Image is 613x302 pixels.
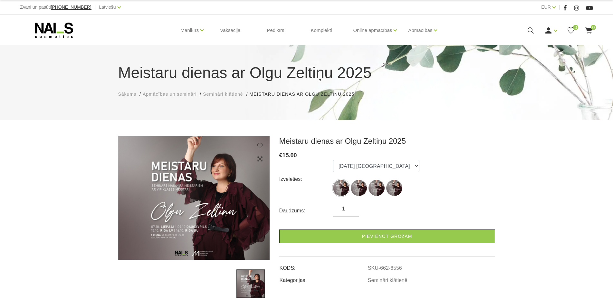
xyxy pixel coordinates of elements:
a: Manikīrs [181,17,199,43]
li: Meistaru dienas ar Olgu Zeltiņu 2025 [249,91,361,98]
a: [PHONE_NUMBER] [51,5,91,10]
img: ... [369,180,385,196]
div: Zvani un pasūti [20,3,91,11]
a: Komplekti [306,15,337,46]
img: ... [386,180,402,196]
a: Pievienot grozam [279,229,495,243]
a: Vaksācija [215,15,245,46]
td: Kategorijas: [279,272,368,284]
a: EUR [541,3,551,11]
span: 0 [573,25,578,30]
a: Pedikīrs [262,15,289,46]
div: Daudzums: [279,206,333,216]
img: ... [118,136,270,260]
span: | [95,3,96,11]
img: ... [351,180,367,196]
h3: Meistaru dienas ar Olgu Zeltiņu 2025 [279,136,495,146]
span: 0 [591,25,596,30]
img: ... [236,269,265,298]
span: € [279,152,283,159]
span: Semināri klātienē [203,92,243,97]
a: Sākums [118,91,137,98]
a: Apmācības un semināri [143,91,196,98]
a: Latviešu [99,3,116,11]
td: KODS: [279,260,368,272]
a: Apmācības [408,17,432,43]
a: Semināri klātienē [368,278,407,283]
a: Online apmācības [353,17,392,43]
a: 0 [567,26,575,34]
a: Semināri klātienē [203,91,243,98]
span: | [559,3,560,11]
img: ... [333,180,349,196]
a: 0 [585,26,593,34]
span: 15.00 [283,152,297,159]
div: Izvēlēties: [279,174,333,184]
span: Apmācības un semināri [143,92,196,97]
h1: Meistaru dienas ar Olgu Zeltiņu 2025 [118,61,495,84]
a: SKU-662-6556 [368,265,402,271]
span: Sākums [118,92,137,97]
